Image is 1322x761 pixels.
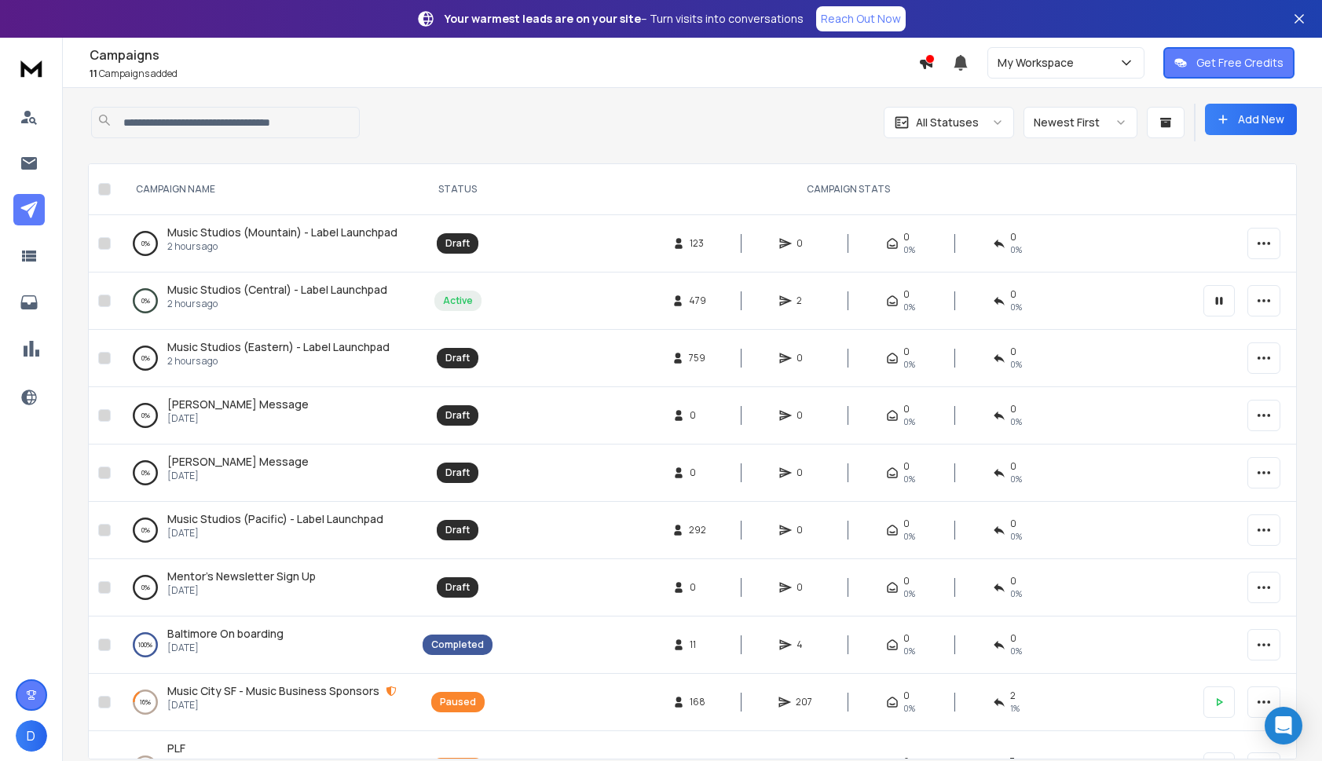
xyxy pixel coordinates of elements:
span: Music City SF - Music Business Sponsors [167,683,379,698]
span: 0% [903,415,915,428]
span: 0 [1010,460,1016,473]
a: Reach Out Now [816,6,906,31]
div: Draft [445,466,470,479]
span: 0% [1010,530,1022,543]
span: 0 [903,403,910,415]
span: 0% [903,702,915,715]
p: 2 hours ago [167,355,390,368]
span: 2 [1010,690,1016,702]
h1: Campaigns [90,46,918,64]
button: Add New [1205,104,1297,135]
td: 0%Music Studios (Pacific) - Label Launchpad[DATE] [117,502,413,559]
p: 2 hours ago [167,298,387,310]
span: Baltimore On boarding [167,626,284,641]
span: 292 [689,524,706,536]
span: 0 [903,690,910,702]
p: 0 % [141,522,150,538]
span: 0 [796,466,812,479]
span: 0 [796,409,812,422]
span: 123 [690,237,705,250]
td: 0%Music Studios (Eastern) - Label Launchpad2 hours ago [117,330,413,387]
th: CAMPAIGN STATS [502,164,1194,215]
span: 0 [903,288,910,301]
span: 0% [903,473,915,485]
p: [DATE] [167,584,316,597]
span: 0 [903,460,910,473]
p: 0 % [141,293,150,309]
span: Music Studios (Central) - Label Launchpad [167,282,387,297]
span: 0 [690,581,705,594]
td: 0%Music Studios (Central) - Label Launchpad2 hours ago [117,273,413,330]
div: Paused [440,696,476,708]
div: Completed [431,638,484,651]
p: Reach Out Now [821,11,901,27]
button: Newest First [1024,107,1137,138]
span: 0% [1010,358,1022,371]
p: All Statuses [916,115,979,130]
span: 0 [1010,403,1016,415]
a: [PERSON_NAME] Message [167,397,309,412]
span: Music Studios (Mountain) - Label Launchpad [167,225,397,240]
span: 759 [689,352,705,364]
span: 0 [690,409,705,422]
p: Get Free Credits [1196,55,1284,71]
span: 0% [903,301,915,313]
div: Draft [445,524,470,536]
span: 0 [690,466,705,479]
span: 0% [903,587,915,600]
p: 100 % [138,637,152,653]
p: 16 % [140,694,151,710]
p: 2 hours ago [167,240,397,253]
span: 0 [1010,518,1016,530]
span: 0 [1010,231,1016,243]
strong: Your warmest leads are on your site [445,11,641,26]
p: Campaigns added [90,68,918,80]
div: Open Intercom Messenger [1265,707,1302,745]
span: 0% [903,530,915,543]
a: Music City SF - Music Business Sponsors [167,683,379,699]
td: 100%Baltimore On boarding[DATE] [117,616,413,674]
p: 0 % [141,580,150,595]
td: 0%Mentor's Newsletter Sign Up[DATE] [117,559,413,616]
span: 0 % [1010,301,1022,313]
span: 2 [796,295,812,307]
span: 0 [796,581,812,594]
span: Music Studios (Pacific) - Label Launchpad [167,511,383,526]
span: 207 [796,696,812,708]
p: [DATE] [167,699,397,712]
p: [DATE] [167,412,309,425]
p: [DATE] [167,470,309,482]
a: PLF [167,741,185,756]
button: D [16,720,47,752]
a: Music Studios (Eastern) - Label Launchpad [167,339,390,355]
span: 479 [689,295,706,307]
span: 0% [903,358,915,371]
span: 11 [690,638,705,651]
a: Music Studios (Pacific) - Label Launchpad [167,511,383,527]
a: Mentor's Newsletter Sign Up [167,569,316,584]
span: 11 [90,67,97,80]
span: 0 [903,518,910,530]
span: 0 % [1010,645,1022,657]
td: 0%[PERSON_NAME] Message[DATE] [117,387,413,445]
td: 0%[PERSON_NAME] Message[DATE] [117,445,413,502]
p: [DATE] [167,642,284,654]
button: Get Free Credits [1163,47,1295,79]
div: Draft [445,409,470,422]
span: 0 [796,524,812,536]
p: My Workspace [998,55,1080,71]
p: 0 % [141,408,150,423]
span: 4 [796,638,812,651]
span: 0 [903,231,910,243]
div: Active [443,295,473,307]
span: 0% [1010,473,1022,485]
div: Draft [445,237,470,250]
span: 0 [1010,575,1016,587]
span: 0 [903,346,910,358]
a: Music Studios (Central) - Label Launchpad [167,282,387,298]
span: 0% [1010,243,1022,256]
